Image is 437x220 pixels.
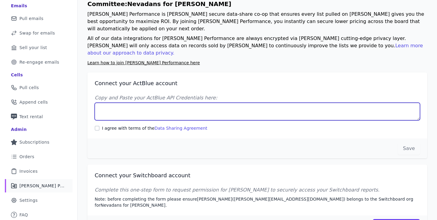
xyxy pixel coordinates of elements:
a: Learn how to join [PERSON_NAME] Performance here [87,60,200,65]
a: Append cells [5,95,73,109]
span: Sell your list [19,45,47,51]
h2: Connect your ActBlue account [95,80,420,87]
a: Pull cells [5,81,73,94]
a: Orders [5,150,73,163]
span: Append cells [19,99,48,105]
a: Data Sharing Agreement [154,126,207,131]
span: Text rental [19,114,43,120]
span: Swap for emails [19,30,55,36]
p: Complete this one-step form to request permission for [PERSON_NAME] to securely access your Switc... [95,186,420,194]
p: Note: before completing the form please ensure [PERSON_NAME] ( [PERSON_NAME][EMAIL_ADDRESS][DOMAI... [95,196,420,208]
div: Cells [11,72,23,78]
a: Pull emails [5,12,73,25]
div: Admin [11,126,27,132]
span: Pull cells [19,85,39,91]
a: Sell your list [5,41,73,54]
a: Invoices [5,165,73,178]
h2: Connect your Switchboard account [95,172,420,179]
span: Settings [19,197,38,203]
span: Orders [19,154,34,160]
label: Copy and Paste your ActBlue API Credentials here: [95,94,420,102]
a: Subscriptions [5,135,73,149]
span: Re-engage emails [19,59,59,65]
span: Pull emails [19,15,43,22]
a: Settings [5,194,73,207]
span: [PERSON_NAME] Performance [19,183,65,189]
span: FAQ [19,212,28,218]
label: I agree with terms of the [102,125,207,131]
button: Save [398,142,420,155]
a: Text rental [5,110,73,123]
div: Emails [11,3,27,9]
a: Swap for emails [5,26,73,40]
span: Invoices [19,168,38,174]
p: All of our data integrations for [PERSON_NAME] Performance are always encrypted via [PERSON_NAME]... [87,35,427,57]
span: Subscriptions [19,139,49,145]
p: [PERSON_NAME] Performance is [PERSON_NAME] secure data-share co-op that ensures every list pulled... [87,11,427,32]
a: Re-engage emails [5,55,73,69]
a: [PERSON_NAME] Performance [5,179,73,192]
